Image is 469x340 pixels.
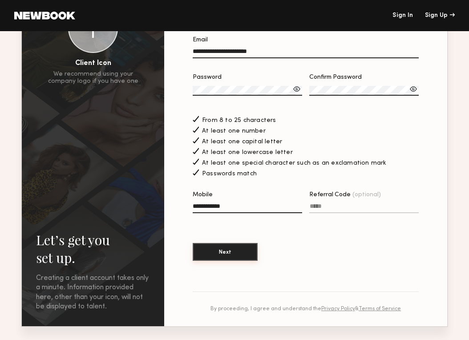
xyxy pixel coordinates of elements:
[309,203,419,213] input: Referral Code(optional)
[193,48,419,58] input: Email
[193,74,302,81] div: Password
[202,128,266,134] span: At least one number
[202,150,293,156] span: At least one lowercase letter
[193,86,302,96] input: Password
[75,60,111,67] div: Client Icon
[193,192,302,198] div: Mobile
[309,74,419,81] div: Confirm Password
[425,12,455,19] div: Sign Up
[321,306,355,312] a: Privacy Policy
[36,231,150,267] h2: Let’s get you set up.
[36,274,150,312] div: Creating a client account takes only a minute. Information provided here, other than your icon, w...
[309,192,419,198] div: Referral Code
[193,306,419,312] div: By proceeding, I agree and understand the &
[359,306,401,312] a: Terms of Service
[202,139,282,145] span: At least one capital letter
[48,71,138,85] div: We recommend using your company logo if you have one
[202,171,257,177] span: Passwords match
[193,203,302,213] input: Mobile
[352,192,381,198] span: (optional)
[193,243,258,261] button: Next
[193,37,419,43] div: Email
[309,86,419,96] input: Confirm Password
[392,12,413,19] a: Sign In
[202,117,276,124] span: From 8 to 25 characters
[202,160,387,166] span: At least one special character such as an exclamation mark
